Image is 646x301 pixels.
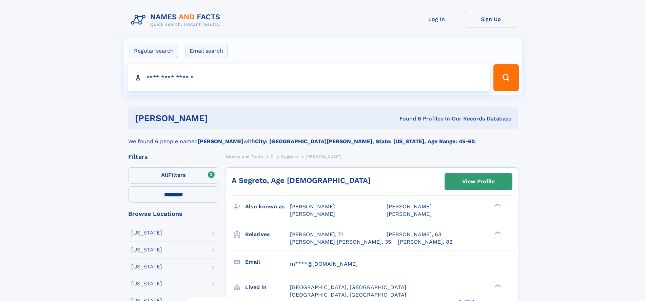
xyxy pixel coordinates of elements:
[290,211,335,217] span: [PERSON_NAME]
[306,154,342,159] span: [PERSON_NAME]
[493,64,518,91] button: Search Button
[304,115,511,123] div: Found 6 Profiles In Our Records Database
[198,138,243,145] b: [PERSON_NAME]
[161,172,168,178] span: All
[290,284,406,290] span: [GEOGRAPHIC_DATA], [GEOGRAPHIC_DATA]
[445,173,512,190] a: View Profile
[493,230,501,235] div: ❯
[281,154,298,159] span: Segreto
[281,152,298,161] a: Segreto
[245,229,290,240] h3: Relatives
[232,176,371,185] a: A Segreto, Age [DEMOGRAPHIC_DATA]
[493,203,501,207] div: ❯
[135,114,304,123] h1: [PERSON_NAME]
[128,129,518,146] div: We found 6 people named with .
[290,291,406,298] span: [GEOGRAPHIC_DATA], [GEOGRAPHIC_DATA]
[131,230,162,236] div: [US_STATE]
[290,203,335,210] span: [PERSON_NAME]
[493,283,501,288] div: ❯
[255,138,475,145] b: City: [GEOGRAPHIC_DATA][PERSON_NAME], State: [US_STATE], Age Range: 45-60
[245,201,290,212] h3: Also known as
[271,152,274,161] a: S
[128,154,219,160] div: Filters
[128,11,226,29] img: Logo Names and Facts
[398,238,452,246] a: [PERSON_NAME], 82
[464,11,518,27] a: Sign Up
[387,231,441,238] a: [PERSON_NAME], 63
[290,238,391,246] a: [PERSON_NAME] [PERSON_NAME], 35
[387,211,432,217] span: [PERSON_NAME]
[128,211,219,217] div: Browse Locations
[410,11,464,27] a: Log In
[290,231,343,238] a: [PERSON_NAME], 71
[387,203,432,210] span: [PERSON_NAME]
[185,44,228,58] label: Email search
[462,174,495,189] div: View Profile
[245,282,290,293] h3: Lived in
[245,256,290,268] h3: Email
[226,152,263,161] a: Names and Facts
[128,64,491,91] input: search input
[271,154,274,159] span: S
[131,247,162,252] div: [US_STATE]
[131,281,162,286] div: [US_STATE]
[131,264,162,269] div: [US_STATE]
[128,167,219,184] label: Filters
[130,44,178,58] label: Regular search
